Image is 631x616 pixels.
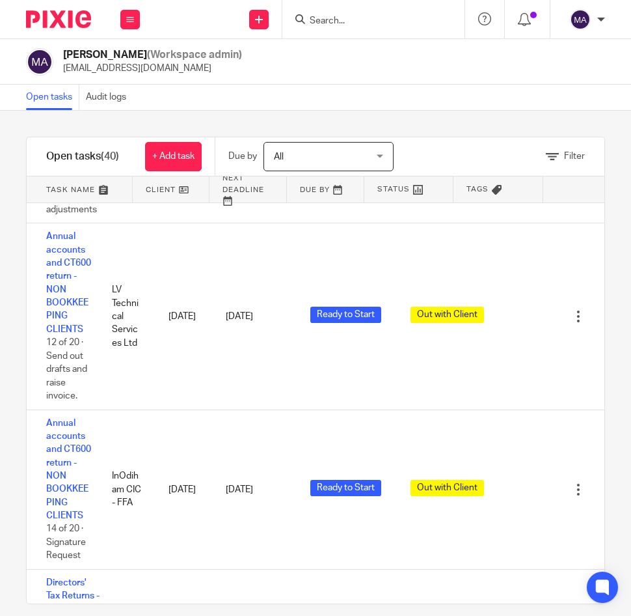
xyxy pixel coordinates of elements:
[377,184,410,195] span: Status
[155,303,213,329] div: [DATE]
[63,48,242,62] h2: [PERSON_NAME]
[46,150,119,163] h1: Open tasks
[99,463,156,516] div: InOdiham CIC - FFA
[46,525,86,561] span: 14 of 20 · Signature Request
[99,277,156,356] div: LV Technical Services Ltd
[26,85,79,110] a: Open tasks
[145,142,202,171] a: + Add task
[274,152,284,161] span: All
[226,485,253,494] span: [DATE]
[86,85,133,110] a: Audit logs
[466,184,489,195] span: Tags
[410,307,484,323] span: Out with Client
[228,150,257,163] p: Due by
[26,10,91,28] img: Pixie
[308,16,425,27] input: Search
[46,419,91,520] a: Annual accounts and CT600 return - NON BOOKKEEPING CLIENTS
[570,9,591,30] img: svg%3E
[147,49,242,60] span: (Workspace admin)
[310,480,381,496] span: Ready to Start
[310,307,381,323] span: Ready to Start
[155,477,213,503] div: [DATE]
[26,48,53,76] img: svg%3E
[101,151,119,161] span: (40)
[46,232,91,333] a: Annual accounts and CT600 return - NON BOOKKEEPING CLIENTS
[226,312,253,321] span: [DATE]
[410,480,484,496] span: Out with Client
[564,152,585,161] span: Filter
[46,338,87,400] span: 12 of 20 · Send out drafts and raise invoice.
[63,62,242,75] p: [EMAIL_ADDRESS][DOMAIN_NAME]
